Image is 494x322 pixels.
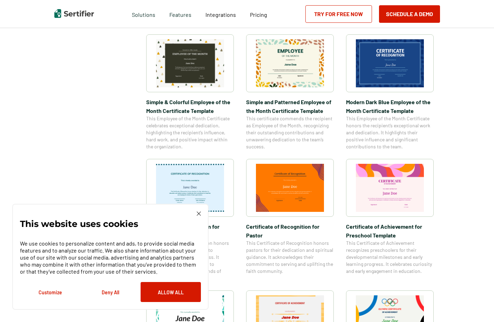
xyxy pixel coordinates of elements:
span: Modern Dark Blue Employee of the Month Certificate Template [346,98,434,115]
span: Certificate of Recognition for Pastor [246,222,334,240]
img: Certificate of Achievement for Preschool Template [356,164,424,212]
img: Certificate of Recognition for Pastor [256,164,324,212]
span: This Employee of the Month Certificate celebrates exceptional dedication, highlighting the recipi... [146,115,234,150]
button: Allow All [141,282,201,302]
a: Certificate of Recognition for Teachers TemplateCertificate of Recognition for Teachers TemplateT... [146,159,234,282]
span: Certificate of Achievement for Preschool Template [346,222,434,240]
span: Features [169,9,191,18]
span: This certificate commends the recipient as Employee of the Month, recognizing their outstanding c... [246,115,334,150]
a: Integrations [205,9,236,18]
button: Deny All [80,282,141,302]
span: Simple and Patterned Employee of the Month Certificate Template [246,98,334,115]
a: Certificate of Achievement for Preschool TemplateCertificate of Achievement for Preschool Templat... [346,159,434,282]
span: Pricing [250,11,267,18]
img: Certificate of Recognition for Teachers Template [156,164,224,212]
a: Try for Free Now [305,5,372,23]
button: Customize [20,282,80,302]
span: Integrations [205,11,236,18]
span: This Employee of the Month Certificate honors the recipient’s exceptional work and dedication. It... [346,115,434,150]
a: Certificate of Recognition for PastorCertificate of Recognition for PastorThis Certificate of Rec... [246,159,334,282]
a: Pricing [250,9,267,18]
img: Simple & Colorful Employee of the Month Certificate Template [156,39,224,87]
a: Simple & Colorful Employee of the Month Certificate TemplateSimple & Colorful Employee of the Mon... [146,34,234,150]
span: This Certificate of Recognition honors pastors for their dedication and spiritual guidance. It ac... [246,240,334,275]
p: This website uses cookies [20,220,138,227]
a: Simple and Patterned Employee of the Month Certificate TemplateSimple and Patterned Employee of t... [246,34,334,150]
img: Cookie Popup Close [197,212,201,216]
a: Modern Dark Blue Employee of the Month Certificate TemplateModern Dark Blue Employee of the Month... [346,34,434,150]
span: Simple & Colorful Employee of the Month Certificate Template [146,98,234,115]
button: Schedule a Demo [379,5,440,23]
span: Solutions [132,9,155,18]
p: We use cookies to personalize content and ads, to provide social media features and to analyze ou... [20,240,201,275]
img: Simple and Patterned Employee of the Month Certificate Template [256,39,324,87]
img: Modern Dark Blue Employee of the Month Certificate Template [356,39,424,87]
span: This Certificate of Achievement recognizes preschoolers for their developmental milestones and ea... [346,240,434,275]
img: Sertifier | Digital Credentialing Platform [54,9,94,18]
